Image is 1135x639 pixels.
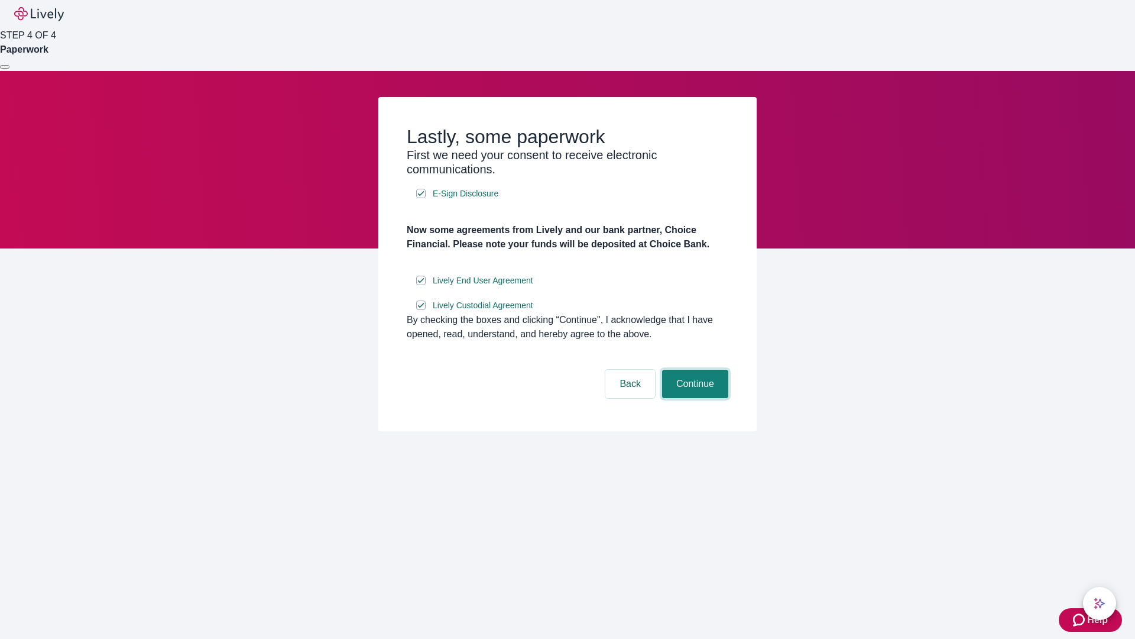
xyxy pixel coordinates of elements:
[407,223,728,251] h4: Now some agreements from Lively and our bank partner, Choice Financial. Please note your funds wi...
[407,148,728,176] h3: First we need your consent to receive electronic communications.
[662,370,728,398] button: Continue
[433,275,533,287] span: Lively End User Agreement
[433,188,498,200] span: E-Sign Disclosure
[1087,613,1108,627] span: Help
[407,313,728,341] div: By checking the boxes and clicking “Continue", I acknowledge that I have opened, read, understand...
[14,7,64,21] img: Lively
[1094,598,1105,609] svg: Lively AI Assistant
[430,298,536,313] a: e-sign disclosure document
[433,299,533,312] span: Lively Custodial Agreement
[430,186,501,201] a: e-sign disclosure document
[605,370,655,398] button: Back
[1059,608,1122,632] button: Zendesk support iconHelp
[1083,587,1116,620] button: chat
[407,125,728,148] h2: Lastly, some paperwork
[1073,613,1087,627] svg: Zendesk support icon
[430,273,536,288] a: e-sign disclosure document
